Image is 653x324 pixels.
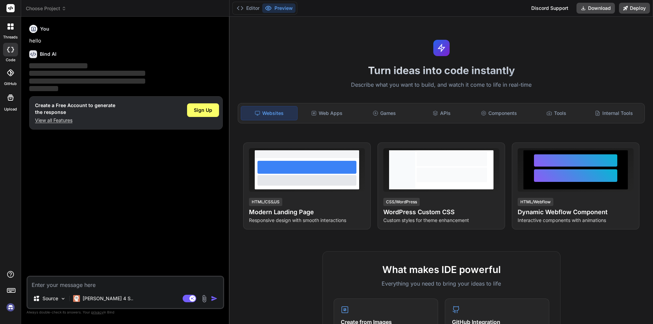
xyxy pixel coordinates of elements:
[414,106,470,120] div: APIs
[518,217,634,224] p: Interactive components with animations
[527,3,572,14] div: Discord Support
[60,296,66,302] img: Pick Models
[4,81,17,87] label: GitHub
[27,309,224,316] p: Always double-check its answers. Your in Bind
[234,3,262,13] button: Editor
[334,262,549,277] h2: What makes IDE powerful
[262,3,296,13] button: Preview
[29,63,87,68] span: ‌
[73,295,80,302] img: Claude 4 Sonnet
[3,34,18,40] label: threads
[194,107,212,114] span: Sign Up
[334,279,549,288] p: Everything you need to bring your ideas to life
[40,25,49,32] h6: You
[200,295,208,303] img: attachment
[249,217,365,224] p: Responsive design with smooth interactions
[576,3,615,14] button: Download
[29,86,58,91] span: ‌
[518,207,634,217] h4: Dynamic Webflow Component
[471,106,527,120] div: Components
[241,106,298,120] div: Websites
[29,37,223,45] p: hello
[4,106,17,112] label: Upload
[234,81,649,89] p: Describe what you want to build, and watch it come to life in real-time
[5,302,16,313] img: signin
[383,217,499,224] p: Custom styles for theme enhancement
[26,5,66,12] span: Choose Project
[35,102,115,116] h1: Create a Free Account to generate the response
[6,57,15,63] label: code
[211,295,218,302] img: icon
[91,310,103,314] span: privacy
[619,3,650,14] button: Deploy
[29,71,145,76] span: ‌
[383,207,499,217] h4: WordPress Custom CSS
[356,106,413,120] div: Games
[299,106,355,120] div: Web Apps
[83,295,133,302] p: [PERSON_NAME] 4 S..
[249,198,282,206] div: HTML/CSS/JS
[35,117,115,124] p: View all Features
[529,106,585,120] div: Tools
[383,198,420,206] div: CSS/WordPress
[518,198,553,206] div: HTML/Webflow
[43,295,58,302] p: Source
[586,106,642,120] div: Internal Tools
[234,64,649,76] h1: Turn ideas into code instantly
[29,79,145,84] span: ‌
[40,51,56,57] h6: Bind AI
[249,207,365,217] h4: Modern Landing Page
